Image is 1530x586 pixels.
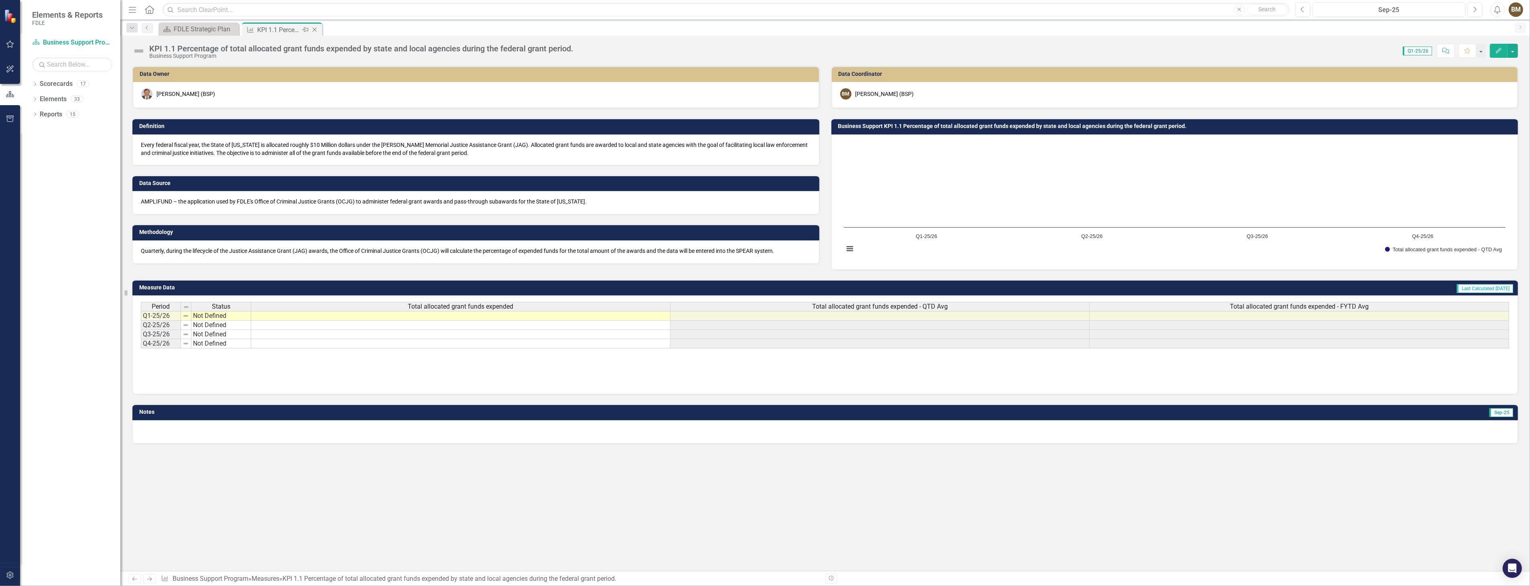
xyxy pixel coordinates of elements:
text: Total allocated grant funds expended - QTD Avg [1393,246,1502,252]
div: KPI 1.1 Percentage of total allocated grant funds expended by state and local agencies during the... [257,25,300,35]
div: Chart. Highcharts interactive chart. [840,141,1510,261]
div: 33 [71,96,83,103]
img: 8DAGhfEEPCf229AAAAAElFTkSuQmCC [183,322,189,328]
span: Q1-25/26 [1403,47,1432,55]
span: Status [212,303,230,310]
div: BM [840,88,851,100]
span: Total allocated grant funds expended [408,303,514,310]
a: FDLE Strategic Plan [161,24,237,34]
a: Measures [252,575,279,582]
span: Sep-25 [1489,408,1513,417]
span: Period [152,303,170,310]
div: KPI 1.1 Percentage of total allocated grant funds expended by state and local agencies during the... [282,575,616,582]
img: Not Defined [132,45,145,57]
input: Search Below... [32,57,112,71]
div: FDLE Strategic Plan [174,24,237,34]
td: Not Defined [191,330,251,339]
svg: Interactive chart [840,141,1510,261]
div: KPI 1.1 Percentage of total allocated grant funds expended by state and local agencies during the... [149,44,573,53]
p: AMPLIFUND – the application used by FDLE's Office of Criminal Justice Grants (OCJG) to administer... [141,197,811,206]
div: Sep-25 [1315,5,1463,15]
h3: Business Support KPI 1.1 Percentage of total allocated grant funds expended by state and local ag... [838,123,1514,129]
img: 8DAGhfEEPCf229AAAAAElFTkSuQmCC [183,340,189,347]
h3: Measure Data [139,285,669,291]
td: Q2-25/26 [141,321,181,330]
button: Search [1247,4,1287,15]
button: BM [1509,2,1523,17]
text: Q1-25/26 [916,233,937,239]
td: Q3-25/26 [141,330,181,339]
td: Not Defined [191,339,251,348]
td: Q4-25/26 [141,339,181,348]
div: 15 [66,111,79,118]
button: Show Total allocated grant funds expended - QTD Avg [1385,247,1502,252]
p: Every federal fiscal year, the State of [US_STATE] is allocated roughly $10 Million dollars under... [141,141,811,157]
button: Sep-25 [1313,2,1465,17]
div: [PERSON_NAME] (BSP) [156,90,215,98]
div: 17 [77,81,89,87]
td: Not Defined [191,321,251,330]
div: Business Support Program [149,53,573,59]
div: » » [161,574,819,584]
a: Scorecards [40,79,73,89]
span: Last Calculated [DATE] [1457,284,1513,293]
h3: Definition [139,123,815,129]
h3: Data Coordinator [839,71,1514,77]
a: Business Support Program [32,38,112,47]
td: Q1-25/26 [141,311,181,321]
text: Q3-25/26 [1246,233,1268,239]
div: Open Intercom Messenger [1503,559,1522,578]
span: Total allocated grant funds expended - FYTD Avg [1230,303,1369,310]
img: 8DAGhfEEPCf229AAAAAElFTkSuQmCC [183,331,189,338]
div: [PERSON_NAME] (BSP) [855,90,914,98]
span: Total allocated grant funds expended - QTD Avg [812,303,948,310]
input: Search ClearPoint... [163,3,1289,17]
img: 8DAGhfEEPCf229AAAAAElFTkSuQmCC [183,304,189,310]
span: Search [1258,6,1276,12]
h3: Notes [139,409,667,415]
h3: Data Owner [140,71,815,77]
img: Cody Menacof [141,88,152,100]
text: Q4-25/26 [1412,233,1433,239]
text: Q2-25/26 [1081,233,1102,239]
a: Elements [40,95,67,104]
a: Reports [40,110,62,119]
a: Business Support Program [173,575,248,582]
h3: Data Source [139,180,815,186]
img: 8DAGhfEEPCf229AAAAAElFTkSuQmCC [183,313,189,319]
small: FDLE [32,20,103,26]
p: Quarterly, during the lifecycle of the Justice Assistance Grant (JAG) awards, the Office of Crimi... [141,247,811,255]
td: Not Defined [191,311,251,321]
span: Elements & Reports [32,10,103,20]
img: ClearPoint Strategy [4,9,18,23]
button: View chart menu, Chart [844,243,855,254]
h3: Methodology [139,229,815,235]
